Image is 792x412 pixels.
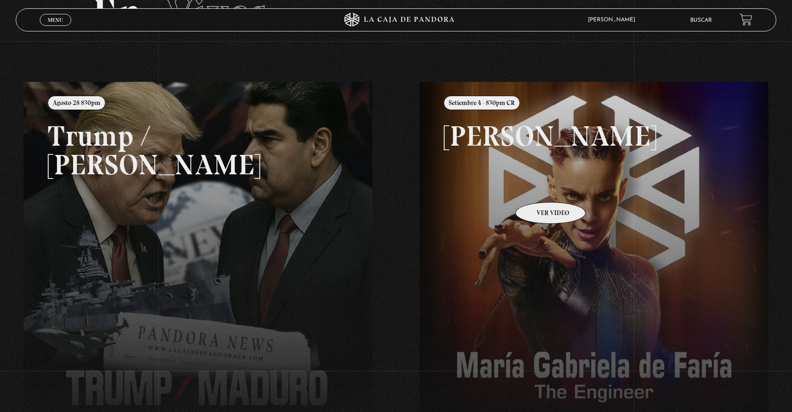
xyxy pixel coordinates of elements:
span: [PERSON_NAME] [583,17,644,23]
a: View your shopping cart [740,13,752,26]
span: Cerrar [44,25,66,31]
a: Buscar [690,18,712,23]
span: Menu [48,17,63,23]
